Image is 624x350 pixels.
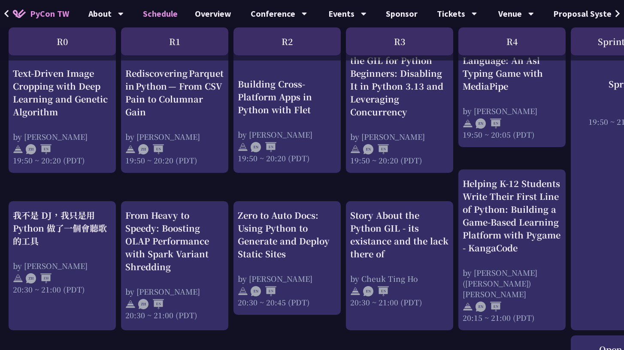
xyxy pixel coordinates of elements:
img: ENEN.5a408d1.svg [476,118,501,129]
div: by [PERSON_NAME] [350,131,449,142]
img: svg+xml;base64,PHN2ZyB4bWxucz0iaHR0cDovL3d3dy53My5vcmcvMjAwMC9zdmciIHdpZHRoPSIyNCIgaGVpZ2h0PSIyNC... [350,286,360,296]
div: 20:15 ~ 21:00 (PDT) [463,312,561,323]
a: From Heavy to Speedy: Boosting OLAP Performance with Spark Variant Shredding by [PERSON_NAME] 20:... [125,209,224,320]
img: Home icon of PyCon TW 2025 [13,9,26,18]
a: Spell it with Sign Language: An Asl Typing Game with MediaPipe by [PERSON_NAME] 19:50 ~ 20:05 (PDT) [463,41,561,140]
div: by [PERSON_NAME] [125,131,224,142]
a: Helping K-12 Students Write Their First Line of Python: Building a Game-Based Learning Platform w... [463,177,561,323]
img: ZHEN.371966e.svg [26,144,51,154]
div: R0 [9,27,116,55]
div: R3 [346,27,453,55]
div: 20:30 ~ 20:45 (PDT) [238,297,336,308]
div: 19:50 ~ 20:20 (PDT) [13,155,112,166]
div: Building Cross-Platform Apps in Python with Flet [238,77,336,116]
div: by [PERSON_NAME] [238,129,336,139]
img: svg+xml;base64,PHN2ZyB4bWxucz0iaHR0cDovL3d3dy53My5vcmcvMjAwMC9zdmciIHdpZHRoPSIyNCIgaGVpZ2h0PSIyNC... [238,142,248,152]
img: ZHEN.371966e.svg [138,144,164,154]
a: Text-Driven Image Cropping with Deep Learning and Genetic Algorithm by [PERSON_NAME] 19:50 ~ 20:2... [13,41,112,140]
img: ENEN.5a408d1.svg [363,144,389,154]
img: ENEN.5a408d1.svg [251,286,276,296]
span: PyCon TW [30,7,69,20]
a: Story About the Python GIL - its existance and the lack there of by Cheuk Ting Ho 20:30 ~ 21:00 (... [350,209,449,308]
div: R4 [458,27,566,55]
img: svg+xml;base64,PHN2ZyB4bWxucz0iaHR0cDovL3d3dy53My5vcmcvMjAwMC9zdmciIHdpZHRoPSIyNCIgaGVpZ2h0PSIyNC... [463,118,473,129]
div: by [PERSON_NAME] ([PERSON_NAME]) [PERSON_NAME] [463,267,561,299]
a: Rediscovering Parquet in Python — From CSV Pain to Columnar Gain by [PERSON_NAME] 19:50 ~ 20:20 (... [125,41,224,140]
div: 19:50 ~ 20:20 (PDT) [350,155,449,166]
div: Story About the Python GIL - its existance and the lack there of [350,209,449,260]
img: svg+xml;base64,PHN2ZyB4bWxucz0iaHR0cDovL3d3dy53My5vcmcvMjAwMC9zdmciIHdpZHRoPSIyNCIgaGVpZ2h0PSIyNC... [125,299,136,309]
img: svg+xml;base64,PHN2ZyB4bWxucz0iaHR0cDovL3d3dy53My5vcmcvMjAwMC9zdmciIHdpZHRoPSIyNCIgaGVpZ2h0PSIyNC... [13,144,23,154]
div: 20:30 ~ 21:00 (PDT) [13,284,112,295]
img: svg+xml;base64,PHN2ZyB4bWxucz0iaHR0cDovL3d3dy53My5vcmcvMjAwMC9zdmciIHdpZHRoPSIyNCIgaGVpZ2h0PSIyNC... [13,273,23,284]
img: ENEN.5a408d1.svg [363,286,389,296]
div: Zero to Auto Docs: Using Python to Generate and Deploy Static Sites [238,209,336,260]
div: An Introduction to the GIL for Python Beginners: Disabling It in Python 3.13 and Leveraging Concu... [350,41,449,118]
a: PyCon TW [4,3,78,24]
img: ENEN.5a408d1.svg [251,142,276,152]
img: svg+xml;base64,PHN2ZyB4bWxucz0iaHR0cDovL3d3dy53My5vcmcvMjAwMC9zdmciIHdpZHRoPSIyNCIgaGVpZ2h0PSIyNC... [463,302,473,312]
div: by [PERSON_NAME] [463,106,561,116]
img: svg+xml;base64,PHN2ZyB4bWxucz0iaHR0cDovL3d3dy53My5vcmcvMjAwMC9zdmciIHdpZHRoPSIyNCIgaGVpZ2h0PSIyNC... [350,144,360,154]
div: by [PERSON_NAME] [13,131,112,142]
a: 我不是 DJ，我只是用 Python 做了一個會聽歌的工具 by [PERSON_NAME] 20:30 ~ 21:00 (PDT) [13,209,112,295]
img: svg+xml;base64,PHN2ZyB4bWxucz0iaHR0cDovL3d3dy53My5vcmcvMjAwMC9zdmciIHdpZHRoPSIyNCIgaGVpZ2h0PSIyNC... [238,286,248,296]
a: Zero to Auto Docs: Using Python to Generate and Deploy Static Sites by [PERSON_NAME] 20:30 ~ 20:4... [238,209,336,308]
div: by [PERSON_NAME] [13,260,112,271]
div: Text-Driven Image Cropping with Deep Learning and Genetic Algorithm [13,67,112,118]
a: An Introduction to the GIL for Python Beginners: Disabling It in Python 3.13 and Leveraging Concu... [350,41,449,166]
div: Helping K-12 Students Write Their First Line of Python: Building a Game-Based Learning Platform w... [463,177,561,254]
img: svg+xml;base64,PHN2ZyB4bWxucz0iaHR0cDovL3d3dy53My5vcmcvMjAwMC9zdmciIHdpZHRoPSIyNCIgaGVpZ2h0PSIyNC... [125,144,136,154]
div: 20:30 ~ 21:00 (PDT) [125,310,224,320]
div: 我不是 DJ，我只是用 Python 做了一個會聽歌的工具 [13,209,112,247]
div: Rediscovering Parquet in Python — From CSV Pain to Columnar Gain [125,67,224,118]
div: by [PERSON_NAME] [238,273,336,284]
div: by [PERSON_NAME] [125,286,224,297]
div: 20:30 ~ 21:00 (PDT) [350,297,449,308]
div: From Heavy to Speedy: Boosting OLAP Performance with Spark Variant Shredding [125,209,224,273]
div: Spell it with Sign Language: An Asl Typing Game with MediaPipe [463,41,561,93]
img: ENEN.5a408d1.svg [476,302,501,312]
img: ZHEN.371966e.svg [138,299,164,309]
div: R2 [233,27,341,55]
a: Building Cross-Platform Apps in Python with Flet by [PERSON_NAME] 19:50 ~ 20:20 (PDT) [238,41,336,127]
div: R1 [121,27,228,55]
div: by Cheuk Ting Ho [350,273,449,284]
div: 19:50 ~ 20:05 (PDT) [463,129,561,140]
div: 19:50 ~ 20:20 (PDT) [238,152,336,163]
img: ZHZH.38617ef.svg [26,273,51,284]
div: 19:50 ~ 20:20 (PDT) [125,155,224,166]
